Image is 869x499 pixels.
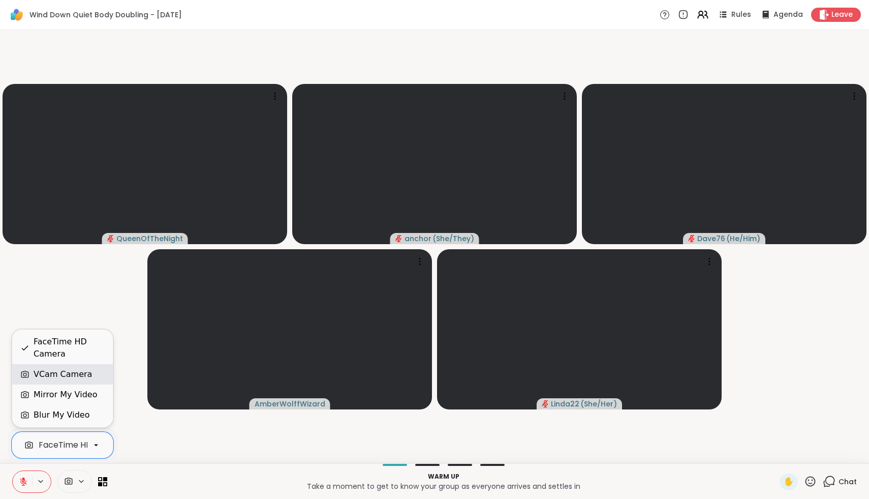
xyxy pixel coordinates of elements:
span: ( She/Her ) [580,399,617,409]
span: audio-muted [542,400,549,407]
span: audio-muted [107,235,114,242]
div: FaceTime HD Camera [34,336,105,360]
p: Take a moment to get to know your group as everyone arrives and settles in [113,481,773,491]
span: ( She/They ) [432,233,474,244]
span: AmberWolffWizard [255,399,325,409]
span: Wind Down Quiet Body Doubling - [DATE] [29,10,182,20]
span: Leave [831,10,853,20]
div: VCam Camera [34,368,92,380]
span: ( He/Him ) [726,233,760,244]
span: audio-muted [395,235,402,242]
p: Warm up [113,472,773,481]
div: FaceTime HD Camera [39,439,127,451]
img: ShareWell Logomark [8,6,25,23]
span: audio-muted [688,235,695,242]
span: Linda22 [551,399,579,409]
div: Mirror My Video [34,389,97,401]
span: Dave76 [697,233,725,244]
span: anchor [405,233,431,244]
span: QueenOfTheNight [116,233,183,244]
div: Blur My Video [34,409,89,421]
span: Chat [839,477,857,487]
span: Rules [731,10,751,20]
span: Agenda [773,10,803,20]
span: ✋ [784,476,794,488]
